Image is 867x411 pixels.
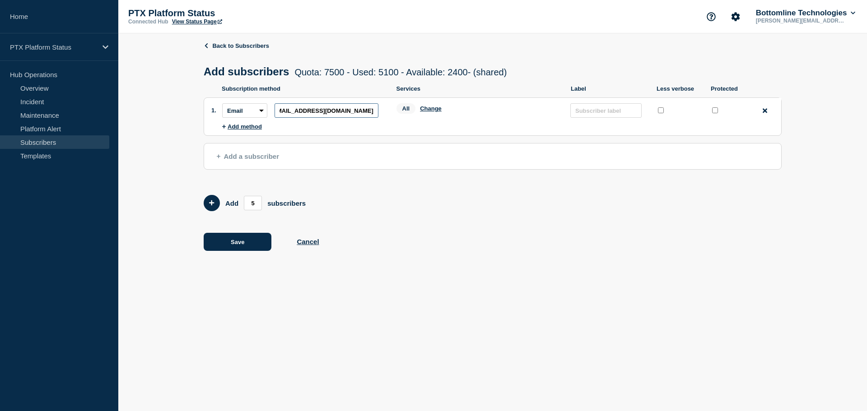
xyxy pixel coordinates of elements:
[222,123,262,130] button: Add method
[396,85,562,92] p: Services
[217,152,279,160] span: Add a subscriber
[204,195,220,211] button: Add 5 team members
[754,18,848,24] p: [PERSON_NAME][EMAIL_ADDRESS][PERSON_NAME][DOMAIN_NAME]
[396,103,416,114] span: All
[297,238,319,245] button: Cancel
[225,199,238,207] p: Add
[711,85,747,92] p: Protected
[204,143,782,170] button: Add a subscriber
[658,107,664,113] input: less verbose checkbox
[172,18,222,25] a: View Status Page
[267,199,306,207] p: subscribers
[754,9,857,18] button: Bottomline Technologies
[294,67,507,77] span: Quota: 7500 - Used: 5100 - Available: 2400 - (shared)
[420,105,442,112] button: Change
[10,43,97,51] p: PTX Platform Status
[571,85,648,92] p: Label
[570,103,642,118] input: Subscriber label
[244,196,262,210] input: Add members count
[204,233,271,251] button: Save
[712,107,718,113] input: protected checkbox
[657,85,702,92] p: Less verbose
[204,65,507,78] h1: Add subscribers
[211,107,216,114] span: 1.
[204,42,269,49] a: Back to Subscribers
[128,8,309,18] p: PTX Platform Status
[726,7,745,26] button: Account settings
[275,103,378,118] input: subscription-address
[222,85,387,92] p: Subscription method
[128,18,168,25] p: Connected Hub
[702,7,721,26] button: Support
